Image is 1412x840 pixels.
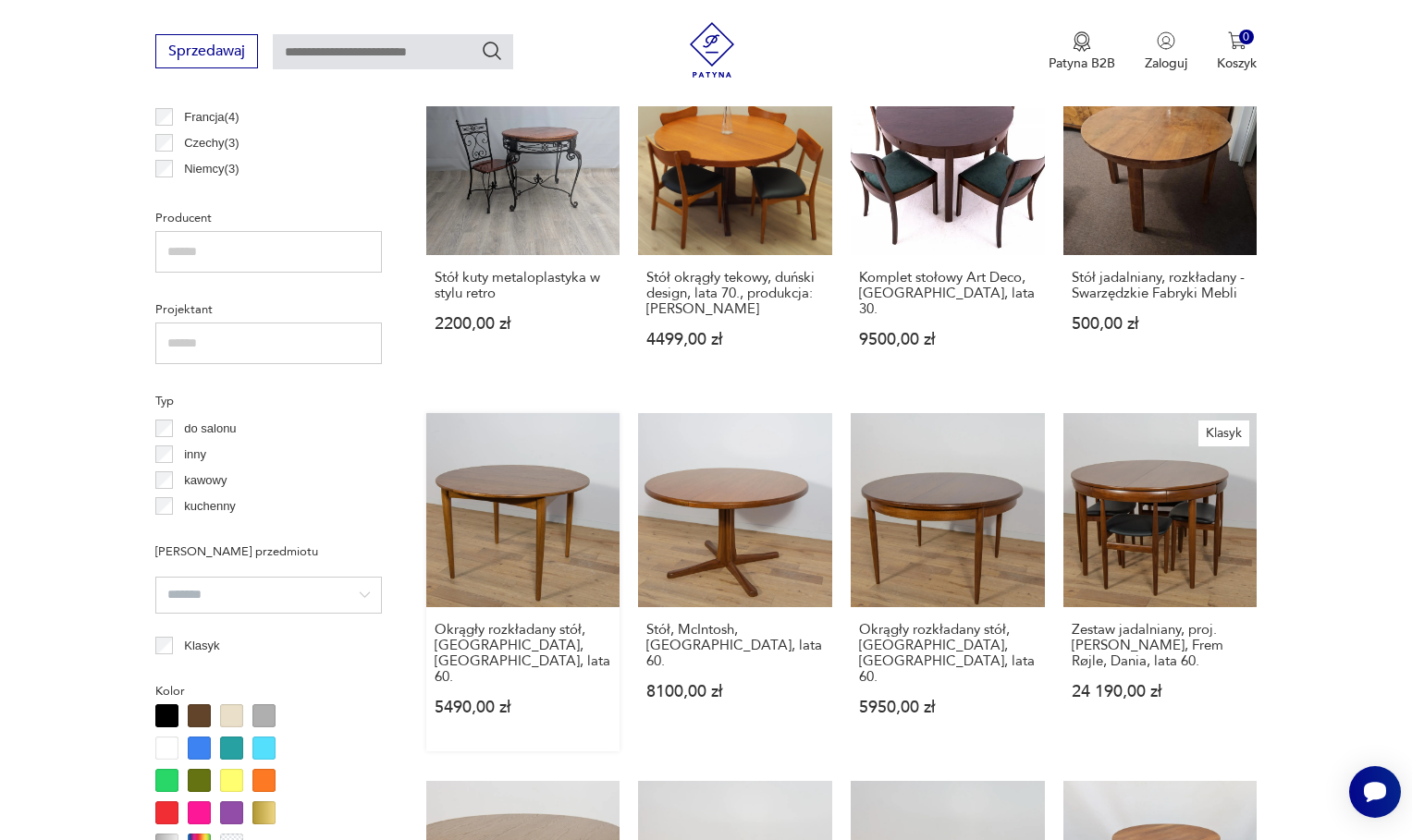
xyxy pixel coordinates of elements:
[1072,622,1249,669] h3: Zestaw jadalniany, proj. [PERSON_NAME], Frem Røjle, Dania, lata 60.
[1063,62,1258,384] a: Stół jadalniany, rozkładany - Swarzędzkie Fabryki MebliStół jadalniany, rozkładany - Swarzędzkie ...
[426,413,620,751] a: Okrągły rozkładany stół, G-Plan, Wielka Brytania, lata 60.Okrągły rozkładany stół, [GEOGRAPHIC_DA...
[1063,413,1258,751] a: KlasykZestaw jadalniany, proj. H. Olsen, Frem Røjle, Dania, lata 60.Zestaw jadalniany, proj. [PER...
[646,270,824,317] h3: Stół okrągły tekowy, duński design, lata 70., produkcja: [PERSON_NAME]
[481,40,503,62] button: Szukaj
[859,270,1037,317] h3: Komplet stołowy Art Deco, [GEOGRAPHIC_DATA], lata 30.
[1073,31,1091,52] img: Ikona medalu
[859,622,1037,685] h3: Okrągły rozkładany stół, [GEOGRAPHIC_DATA], [GEOGRAPHIC_DATA], lata 60.
[859,700,1037,715] p: 5950,00 zł
[1049,31,1115,72] button: Patyna B2B
[184,496,236,517] p: kuchenny
[1157,31,1175,50] img: Ikonka użytkownika
[155,542,382,562] p: [PERSON_NAME] przedmiotu
[1349,766,1401,818] iframe: Smartsupp widget button
[1239,30,1255,45] div: 0
[1217,55,1257,72] p: Koszyk
[184,470,227,491] p: kawowy
[1145,31,1187,72] button: Zaloguj
[155,46,258,59] a: Sprzedawaj
[638,413,832,751] a: Stół, McIntosh, Wielka Brytania, lata 60.Stół, McIntosh, [GEOGRAPHIC_DATA], lata 60.8100,00 zł
[435,316,612,332] p: 2200,00 zł
[426,62,620,384] a: Stół kuty metaloplastyka w stylu retroStół kuty metaloplastyka w stylu retro2200,00 zł
[646,622,824,669] h3: Stół, McIntosh, [GEOGRAPHIC_DATA], lata 60.
[638,62,832,384] a: Stół okrągły tekowy, duński design, lata 70., produkcja: DaniaStół okrągły tekowy, duński design,...
[184,444,206,465] p: inny
[851,413,1045,751] a: Okrągły rozkładany stół, G-Plan, Wielka Brytania, lata 60.Okrągły rozkładany stół, [GEOGRAPHIC_DA...
[1228,31,1246,50] img: Ikona koszyka
[184,636,219,656] p: Klasyk
[435,700,612,715] p: 5490,00 zł
[859,332,1037,347] p: 9500,00 zł
[435,270,612,301] h3: Stół kuty metaloplastyka w stylu retro
[851,62,1045,384] a: Komplet stołowy Art Deco, Polska, lata 30.Komplet stołowy Art Deco, [GEOGRAPHIC_DATA], lata 30.95...
[684,22,740,78] img: Patyna - sklep z meblami i dekoracjami vintage
[1072,684,1249,700] p: 24 190,00 zł
[435,622,612,685] h3: Okrągły rozkładany stół, [GEOGRAPHIC_DATA], [GEOGRAPHIC_DATA], lata 60.
[1072,316,1249,332] p: 500,00 zł
[1072,270,1249,301] h3: Stół jadalniany, rozkładany - Swarzędzkie Fabryki Mebli
[646,684,824,700] p: 8100,00 zł
[184,133,239,153] p: Czechy ( 3 )
[184,419,236,439] p: do salonu
[155,681,382,701] p: Kolor
[1049,31,1115,72] a: Ikona medaluPatyna B2B
[1217,31,1257,72] button: 0Koszyk
[155,299,382,320] p: Projektant
[184,159,239,179] p: Niemcy ( 3 )
[646,332,824,347] p: 4499,00 zł
[1049,55,1115,72] p: Patyna B2B
[184,107,239,128] p: Francja ( 4 )
[1145,55,1187,72] p: Zaloguj
[184,185,243,205] p: Szwecja ( 3 )
[155,391,382,411] p: Typ
[155,208,382,228] p: Producent
[155,34,258,68] button: Sprzedawaj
